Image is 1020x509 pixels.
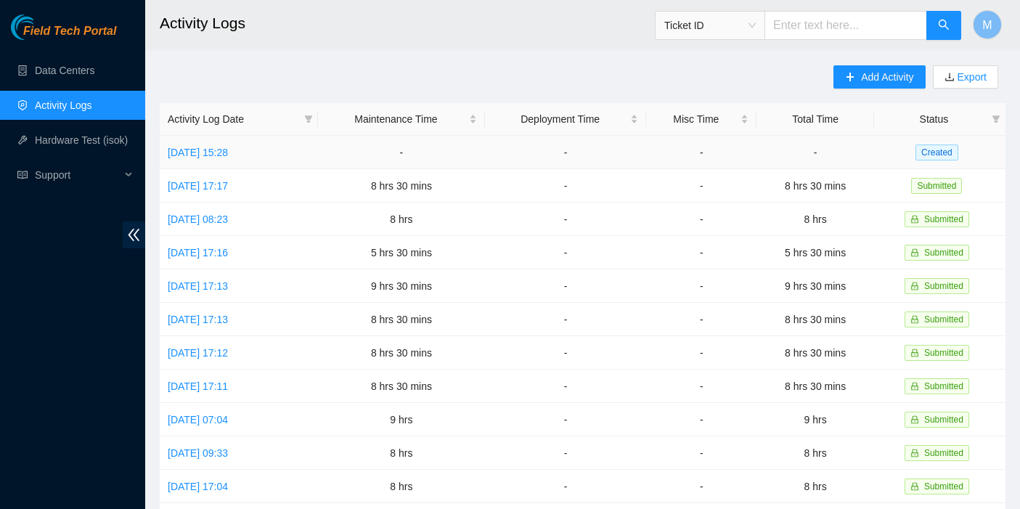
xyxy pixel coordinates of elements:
[646,303,756,336] td: -
[318,303,485,336] td: 8 hrs 30 mins
[756,169,873,203] td: 8 hrs 30 mins
[485,136,646,169] td: -
[756,470,873,503] td: 8 hrs
[756,203,873,236] td: 8 hrs
[845,72,855,84] span: plus
[924,314,963,325] span: Submitted
[911,178,962,194] span: Submitted
[910,349,919,357] span: lock
[168,111,298,127] span: Activity Log Date
[168,347,228,359] a: [DATE] 17:12
[664,15,756,36] span: Ticket ID
[982,16,992,34] span: M
[646,436,756,470] td: -
[924,448,963,458] span: Submitted
[318,336,485,370] td: 8 hrs 30 mins
[756,103,873,136] th: Total Time
[485,436,646,470] td: -
[924,214,963,224] span: Submitted
[35,160,121,190] span: Support
[168,213,228,225] a: [DATE] 08:23
[35,99,92,111] a: Activity Logs
[123,221,145,248] span: double-left
[861,69,913,85] span: Add Activity
[756,136,873,169] td: -
[318,203,485,236] td: 8 hrs
[910,382,919,391] span: lock
[485,236,646,269] td: -
[910,482,919,491] span: lock
[485,269,646,303] td: -
[756,269,873,303] td: 9 hrs 30 mins
[318,403,485,436] td: 9 hrs
[924,481,963,492] span: Submitted
[485,203,646,236] td: -
[318,136,485,169] td: -
[910,282,919,290] span: lock
[924,348,963,358] span: Submitted
[646,136,756,169] td: -
[646,403,756,436] td: -
[318,436,485,470] td: 8 hrs
[646,169,756,203] td: -
[318,370,485,403] td: 8 hrs 30 mins
[924,381,963,391] span: Submitted
[35,134,128,146] a: Hardware Test (isok)
[973,10,1002,39] button: M
[910,248,919,257] span: lock
[318,236,485,269] td: 5 hrs 30 mins
[992,115,1000,123] span: filter
[646,470,756,503] td: -
[168,414,228,425] a: [DATE] 07:04
[756,436,873,470] td: 8 hrs
[910,449,919,457] span: lock
[955,71,987,83] a: Export
[168,481,228,492] a: [DATE] 17:04
[646,236,756,269] td: -
[168,314,228,325] a: [DATE] 17:13
[17,170,28,180] span: read
[910,415,919,424] span: lock
[168,147,228,158] a: [DATE] 15:28
[646,269,756,303] td: -
[318,470,485,503] td: 8 hrs
[168,180,228,192] a: [DATE] 17:17
[485,336,646,370] td: -
[933,65,998,89] button: downloadExport
[168,447,228,459] a: [DATE] 09:33
[168,280,228,292] a: [DATE] 17:13
[924,248,963,258] span: Submitted
[304,115,313,123] span: filter
[926,11,961,40] button: search
[756,303,873,336] td: 8 hrs 30 mins
[910,215,919,224] span: lock
[756,403,873,436] td: 9 hrs
[485,403,646,436] td: -
[301,108,316,130] span: filter
[989,108,1003,130] span: filter
[168,247,228,258] a: [DATE] 17:16
[11,15,73,40] img: Akamai Technologies
[485,370,646,403] td: -
[924,281,963,291] span: Submitted
[318,169,485,203] td: 8 hrs 30 mins
[646,203,756,236] td: -
[938,19,950,33] span: search
[944,72,955,84] span: download
[756,370,873,403] td: 8 hrs 30 mins
[915,144,958,160] span: Created
[646,336,756,370] td: -
[833,65,925,89] button: plusAdd Activity
[485,303,646,336] td: -
[756,236,873,269] td: 5 hrs 30 mins
[11,26,116,45] a: Akamai TechnologiesField Tech Portal
[910,315,919,324] span: lock
[764,11,927,40] input: Enter text here...
[168,380,228,392] a: [DATE] 17:11
[646,370,756,403] td: -
[318,269,485,303] td: 9 hrs 30 mins
[485,169,646,203] td: -
[485,470,646,503] td: -
[23,25,116,38] span: Field Tech Portal
[756,336,873,370] td: 8 hrs 30 mins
